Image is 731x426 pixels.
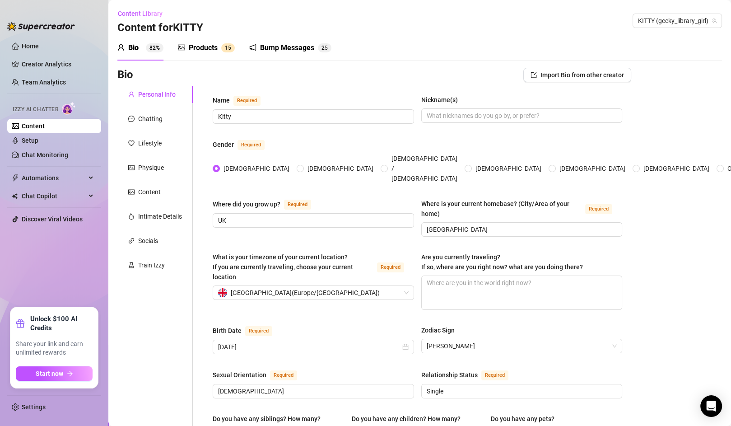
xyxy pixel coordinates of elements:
span: [DEMOGRAPHIC_DATA] [640,164,713,173]
input: Where is your current homebase? (City/Area of your home) [427,225,615,234]
h3: Content for KITTY [117,21,203,35]
label: Do you have any children? How many? [352,414,467,424]
div: Physique [138,163,164,173]
span: import [531,72,537,78]
span: [GEOGRAPHIC_DATA] ( Europe/[GEOGRAPHIC_DATA] ) [231,286,380,300]
input: Where did you grow up? [218,215,407,225]
span: Share your link and earn unlimited rewards [16,340,93,357]
div: Birth Date [213,326,242,336]
span: [DEMOGRAPHIC_DATA] / [DEMOGRAPHIC_DATA] [388,154,461,183]
span: 5 [228,45,231,51]
span: 5 [325,45,328,51]
label: Name [213,95,270,106]
div: Lifestyle [138,138,162,148]
a: Home [22,42,39,50]
div: Socials [138,236,158,246]
label: Zodiac Sign [421,325,461,335]
h3: Bio [117,68,133,82]
div: Open Intercom Messenger [700,395,722,417]
div: Sexual Orientation [213,370,266,380]
sup: 15 [221,43,235,52]
input: Relationship Status [427,386,615,396]
span: Required [481,370,508,380]
div: Nickname(s) [421,95,458,105]
span: arrow-right [67,370,73,377]
span: Import Bio from other creator [540,71,624,79]
sup: 25 [318,43,331,52]
span: user [128,91,135,98]
span: KITTY (geeky_library_girl) [638,14,717,28]
span: Required [377,262,404,272]
div: Bio [128,42,139,53]
div: Products [189,42,218,53]
input: Name [218,112,407,122]
span: Required [233,96,261,106]
span: experiment [128,262,135,268]
div: Do you have any children? How many? [352,414,461,424]
span: thunderbolt [12,174,19,182]
span: [DEMOGRAPHIC_DATA] [472,164,545,173]
label: Relationship Status [421,370,518,380]
span: Content Library [118,10,163,17]
span: gift [16,319,25,328]
div: Intimate Details [138,211,182,221]
span: [DEMOGRAPHIC_DATA] [220,164,293,173]
label: Do you have any siblings? How many? [213,414,327,424]
input: Birth Date [218,342,400,352]
input: Nickname(s) [427,111,615,121]
div: Where is your current homebase? (City/Area of your home) [421,199,582,219]
span: fire [128,213,135,220]
span: heart [128,140,135,146]
span: picture [178,44,185,51]
strong: Unlock $100 AI Credits [30,314,93,332]
button: Start nowarrow-right [16,366,93,381]
span: What is your timezone of your current location? If you are currently traveling, choose your curre... [213,253,353,281]
label: Where did you grow up? [213,199,321,210]
a: Content [22,122,45,130]
img: Chat Copilot [12,193,18,199]
span: [DEMOGRAPHIC_DATA] [556,164,629,173]
span: [DEMOGRAPHIC_DATA] [304,164,377,173]
span: Leo [427,339,617,353]
span: Required [585,204,612,214]
div: Relationship Status [421,370,478,380]
img: logo-BBDzfeDw.svg [7,22,75,31]
span: team [712,18,717,23]
span: Are you currently traveling? If so, where are you right now? what are you doing there? [421,253,583,271]
div: Bump Messages [260,42,314,53]
span: Izzy AI Chatter [13,105,58,114]
input: Sexual Orientation [218,386,407,396]
span: Required [284,200,311,210]
label: Sexual Orientation [213,370,307,380]
a: Team Analytics [22,79,66,86]
span: notification [249,44,256,51]
span: 2 [321,45,325,51]
label: Gender [213,139,275,150]
img: AI Chatter [62,102,76,115]
span: idcard [128,164,135,171]
a: Settings [22,403,46,411]
span: message [128,116,135,122]
span: Start now [36,370,63,377]
div: Train Izzy [138,260,165,270]
div: Chatting [138,114,163,124]
span: Chat Copilot [22,189,86,203]
span: link [128,238,135,244]
div: Zodiac Sign [421,325,455,335]
a: Discover Viral Videos [22,215,83,223]
div: Do you have any siblings? How many? [213,414,321,424]
label: Do you have any pets? [490,414,560,424]
a: Chat Monitoring [22,151,68,159]
div: Content [138,187,161,197]
span: 1 [225,45,228,51]
label: Birth Date [213,325,282,336]
span: Required [270,370,297,380]
div: Do you have any pets? [490,414,554,424]
img: gb [218,288,227,297]
span: user [117,44,125,51]
button: Import Bio from other creator [523,68,631,82]
span: Required [245,326,272,336]
div: Where did you grow up? [213,199,280,209]
a: Creator Analytics [22,57,94,71]
sup: 82% [146,43,163,52]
